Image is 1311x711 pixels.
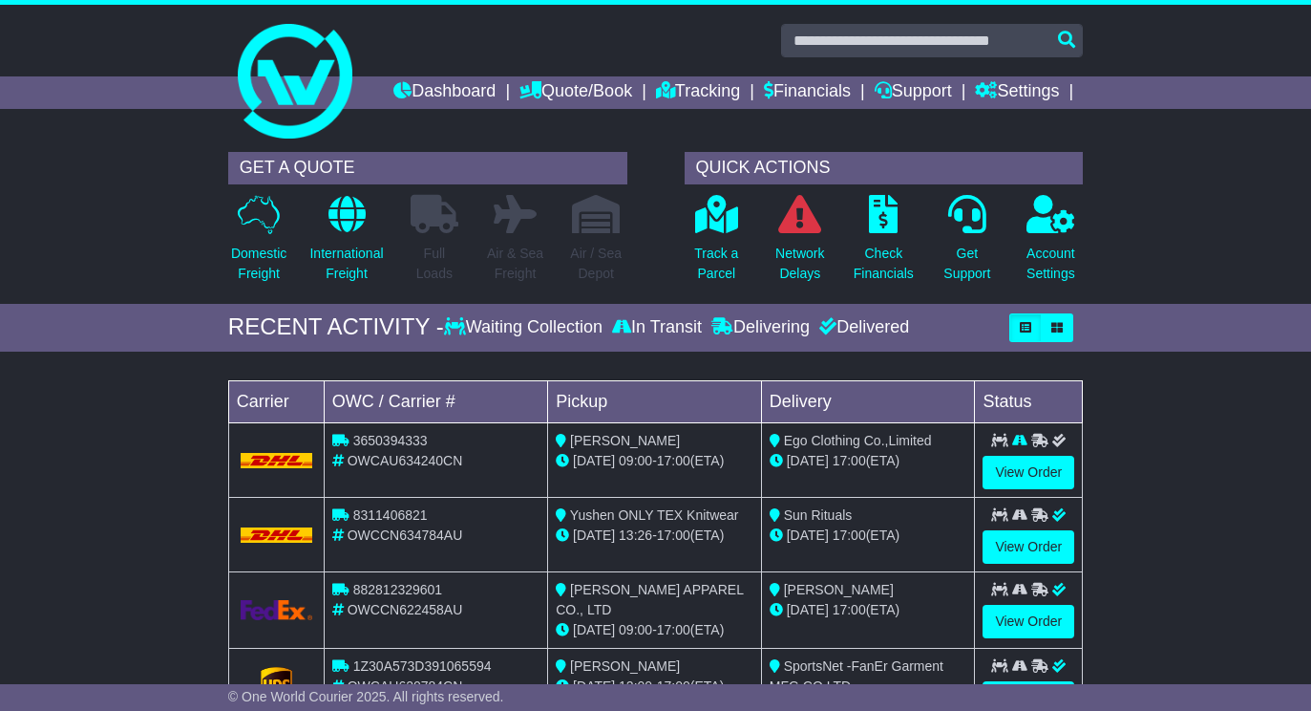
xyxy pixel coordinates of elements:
[444,317,607,338] div: Waiting Collection
[619,528,652,543] span: 13:26
[570,244,622,284] p: Air / Sea Depot
[573,679,615,694] span: [DATE]
[573,453,615,468] span: [DATE]
[348,528,463,543] span: OWCCN634784AU
[875,76,952,109] a: Support
[228,152,627,184] div: GET A QUOTE
[975,380,1083,422] td: Status
[556,451,753,471] div: - (ETA)
[983,605,1074,638] a: View Order
[775,244,824,284] p: Network Delays
[556,677,753,697] div: - (ETA)
[548,380,762,422] td: Pickup
[348,453,463,468] span: OWCAU634240CN
[787,602,829,617] span: [DATE]
[761,380,975,422] td: Delivery
[261,667,293,705] img: GetCarrierServiceLogo
[814,317,909,338] div: Delivered
[556,582,743,617] span: [PERSON_NAME] APPAREL CO., LTD
[657,622,690,637] span: 17:00
[573,528,615,543] span: [DATE]
[656,76,740,109] a: Tracking
[353,658,492,674] span: 1Z30A573D391065594
[694,244,738,284] p: Track a Parcel
[411,244,458,284] p: Full Loads
[975,76,1059,109] a: Settings
[943,244,990,284] p: Get Support
[983,456,1074,489] a: View Order
[487,244,543,284] p: Air & Sea Freight
[570,507,739,523] span: Yushen ONLY TEX Knitwear
[983,530,1074,564] a: View Order
[308,194,384,294] a: InternationalFreight
[833,453,866,468] span: 17:00
[241,453,312,468] img: DHL.png
[353,433,428,448] span: 3650394333
[231,244,286,284] p: Domestic Freight
[942,194,991,294] a: GetSupport
[241,528,312,543] img: DHL.png
[324,380,547,422] td: OWC / Carrier #
[657,679,690,694] span: 17:00
[770,526,967,546] div: (ETA)
[556,526,753,546] div: - (ETA)
[770,658,943,694] span: SportsNet -FanEr Garment MFG CO LTD
[707,317,814,338] div: Delivering
[353,507,428,523] span: 8311406821
[348,602,463,617] span: OWCCN622458AU
[353,582,442,597] span: 882812329601
[309,244,383,284] p: International Freight
[1026,194,1076,294] a: AccountSettings
[784,582,894,597] span: [PERSON_NAME]
[693,194,739,294] a: Track aParcel
[573,622,615,637] span: [DATE]
[619,453,652,468] span: 09:00
[228,689,504,704] span: © One World Courier 2025. All rights reserved.
[657,453,690,468] span: 17:00
[556,620,753,640] div: - (ETA)
[230,194,287,294] a: DomesticFreight
[228,380,324,422] td: Carrier
[1026,244,1075,284] p: Account Settings
[833,528,866,543] span: 17:00
[784,433,932,448] span: Ego Clothing Co.,Limited
[764,76,851,109] a: Financials
[770,600,967,620] div: (ETA)
[784,507,853,523] span: Sun Rituals
[770,451,967,471] div: (ETA)
[570,658,680,674] span: [PERSON_NAME]
[774,194,825,294] a: NetworkDelays
[607,317,707,338] div: In Transit
[853,194,915,294] a: CheckFinancials
[393,76,496,109] a: Dashboard
[657,528,690,543] span: 17:00
[787,453,829,468] span: [DATE]
[685,152,1084,184] div: QUICK ACTIONS
[833,602,866,617] span: 17:00
[619,679,652,694] span: 12:00
[519,76,632,109] a: Quote/Book
[570,433,680,448] span: [PERSON_NAME]
[854,244,914,284] p: Check Financials
[619,622,652,637] span: 09:00
[241,600,312,620] img: GetCarrierServiceLogo
[787,528,829,543] span: [DATE]
[348,679,463,694] span: OWCAU620784CN
[228,313,444,341] div: RECENT ACTIVITY -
